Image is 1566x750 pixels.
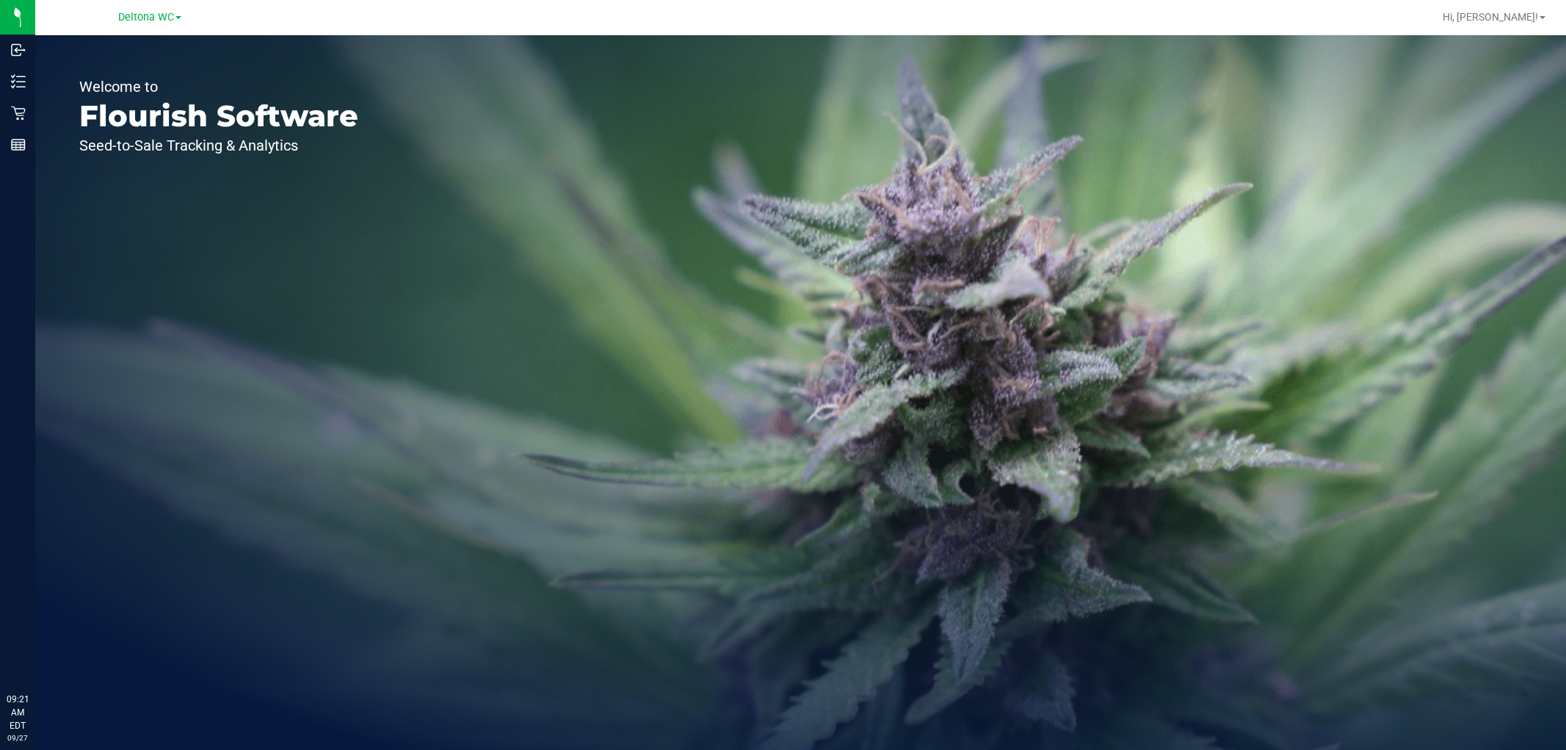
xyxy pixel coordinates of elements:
span: Hi, [PERSON_NAME]! [1443,11,1538,23]
inline-svg: Inventory [11,74,26,89]
p: 09/27 [7,732,29,743]
inline-svg: Inbound [11,43,26,57]
span: Deltona WC [118,11,174,24]
p: 09:21 AM EDT [7,693,29,732]
p: Welcome to [79,79,358,94]
p: Seed-to-Sale Tracking & Analytics [79,138,358,153]
inline-svg: Reports [11,137,26,152]
p: Flourish Software [79,101,358,131]
inline-svg: Retail [11,106,26,120]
